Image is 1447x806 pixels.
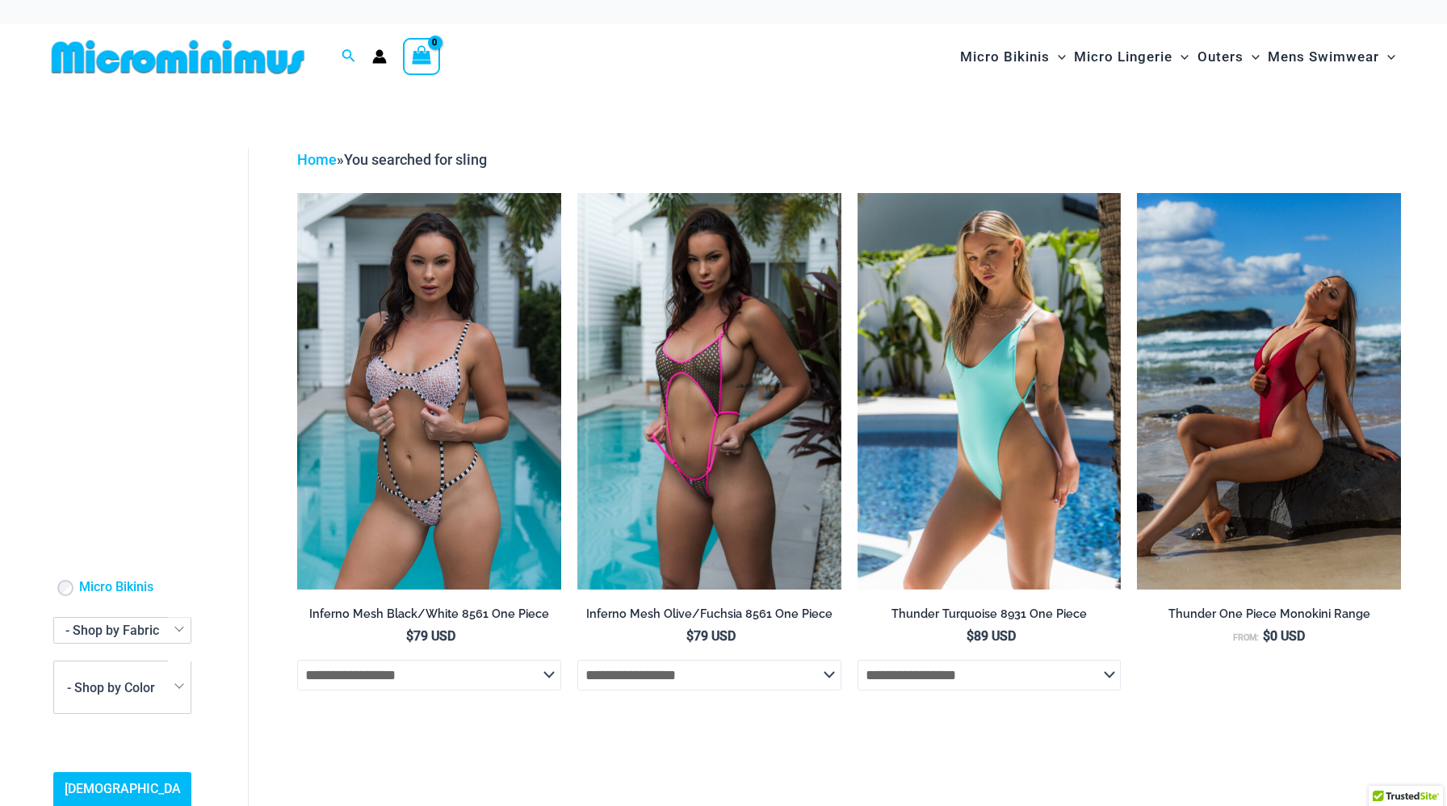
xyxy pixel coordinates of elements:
[954,30,1402,84] nav: Site Navigation
[967,628,1016,644] bdi: 89 USD
[956,32,1070,82] a: Micro BikinisMenu ToggleMenu Toggle
[406,628,413,644] span: $
[79,579,153,596] a: Micro Bikinis
[1137,607,1401,622] h2: Thunder One Piece Monokini Range
[1233,632,1259,643] span: From:
[577,607,841,628] a: Inferno Mesh Olive/Fuchsia 8561 One Piece
[297,607,561,628] a: Inferno Mesh Black/White 8561 One Piece
[297,151,487,168] span: »
[858,193,1122,589] img: Thunder Turquoise 8931 One Piece 03
[1137,193,1401,589] img: Thunder Burnt Red 8931 One piece 10
[65,623,159,638] span: - Shop by Fabric
[1070,32,1193,82] a: Micro LingerieMenu ToggleMenu Toggle
[406,628,455,644] bdi: 79 USD
[54,661,191,713] span: - Shop by Color
[297,193,561,589] img: Inferno Mesh Black White 8561 One Piece 05
[297,151,337,168] a: Home
[577,193,841,589] a: Inferno Mesh Olive Fuchsia 8561 One Piece 02Inferno Mesh Olive Fuchsia 8561 One Piece 07Inferno M...
[67,680,155,695] span: - Shop by Color
[53,661,191,714] span: - Shop by Color
[1197,36,1244,78] span: Outers
[1050,36,1066,78] span: Menu Toggle
[1268,36,1379,78] span: Mens Swimwear
[960,36,1050,78] span: Micro Bikinis
[686,628,736,644] bdi: 79 USD
[372,49,387,64] a: Account icon link
[297,193,561,589] a: Inferno Mesh Black White 8561 One Piece 05Inferno Mesh Black White 8561 One Piece 08Inferno Mesh ...
[403,38,440,75] a: View Shopping Cart, empty
[53,617,191,644] span: - Shop by Fabric
[1379,36,1395,78] span: Menu Toggle
[342,47,356,67] a: Search icon link
[53,135,199,458] iframe: TrustedSite Certified
[1074,36,1172,78] span: Micro Lingerie
[1263,628,1305,644] bdi: 0 USD
[577,607,841,622] h2: Inferno Mesh Olive/Fuchsia 8561 One Piece
[1137,193,1401,589] a: Thunder Burnt Red 8931 One piece 10Thunder Orient Blue 8931 One piece 10Thunder Orient Blue 8931 ...
[1193,32,1264,82] a: OutersMenu ToggleMenu Toggle
[1137,607,1401,628] a: Thunder One Piece Monokini Range
[577,193,841,589] img: Inferno Mesh Olive Fuchsia 8561 One Piece 02
[858,193,1122,589] a: Thunder Turquoise 8931 One Piece 03Thunder Turquoise 8931 One Piece 05Thunder Turquoise 8931 One ...
[1263,628,1270,644] span: $
[297,607,561,622] h2: Inferno Mesh Black/White 8561 One Piece
[858,607,1122,622] h2: Thunder Turquoise 8931 One Piece
[858,607,1122,628] a: Thunder Turquoise 8931 One Piece
[686,628,694,644] span: $
[1264,32,1399,82] a: Mens SwimwearMenu ToggleMenu Toggle
[344,151,487,168] span: You searched for sling
[967,628,974,644] span: $
[45,39,311,75] img: MM SHOP LOGO FLAT
[54,618,191,643] span: - Shop by Fabric
[1172,36,1189,78] span: Menu Toggle
[1244,36,1260,78] span: Menu Toggle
